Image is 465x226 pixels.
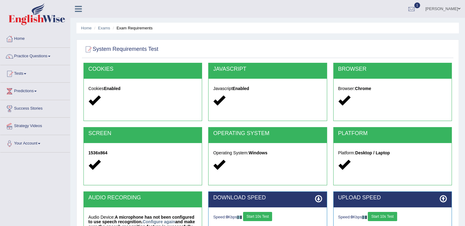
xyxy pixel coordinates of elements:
[88,66,197,72] h2: COOKIES
[237,216,242,219] img: ajax-loader-fb-connection.gif
[368,212,397,221] button: Start 10s Test
[338,86,447,91] h5: Browser:
[355,86,371,91] strong: Chrome
[213,151,322,155] h5: Operating System:
[0,30,70,46] a: Home
[213,130,322,137] h2: OPERATING SYSTEM
[213,66,322,72] h2: JAVASCRIPT
[351,215,353,219] strong: 0
[338,66,447,72] h2: BROWSER
[88,130,197,137] h2: SCREEN
[88,150,107,155] strong: 1536x864
[0,48,70,63] a: Practice Questions
[338,130,447,137] h2: PLATFORM
[338,195,447,201] h2: UPLOAD SPEED
[0,118,70,133] a: Strategy Videos
[104,86,120,91] strong: Enabled
[88,86,197,91] h5: Cookies
[83,45,158,54] h2: System Requirements Test
[355,150,390,155] strong: Desktop / Laptop
[414,2,420,8] span: 1
[0,65,70,81] a: Tests
[226,215,228,219] strong: 0
[249,150,267,155] strong: Windows
[0,83,70,98] a: Predictions
[338,212,447,223] div: Speed: Kbps
[111,25,153,31] li: Exam Requirements
[338,151,447,155] h5: Platform:
[213,86,322,91] h5: Javascript
[81,26,92,30] a: Home
[243,212,272,221] button: Start 10s Test
[213,212,322,223] div: Speed: Kbps
[0,135,70,150] a: Your Account
[142,219,175,224] a: Configure again
[98,26,110,30] a: Exams
[0,100,70,115] a: Success Stories
[213,195,322,201] h2: DOWNLOAD SPEED
[362,216,367,219] img: ajax-loader-fb-connection.gif
[232,86,249,91] strong: Enabled
[88,195,197,201] h2: AUDIO RECORDING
